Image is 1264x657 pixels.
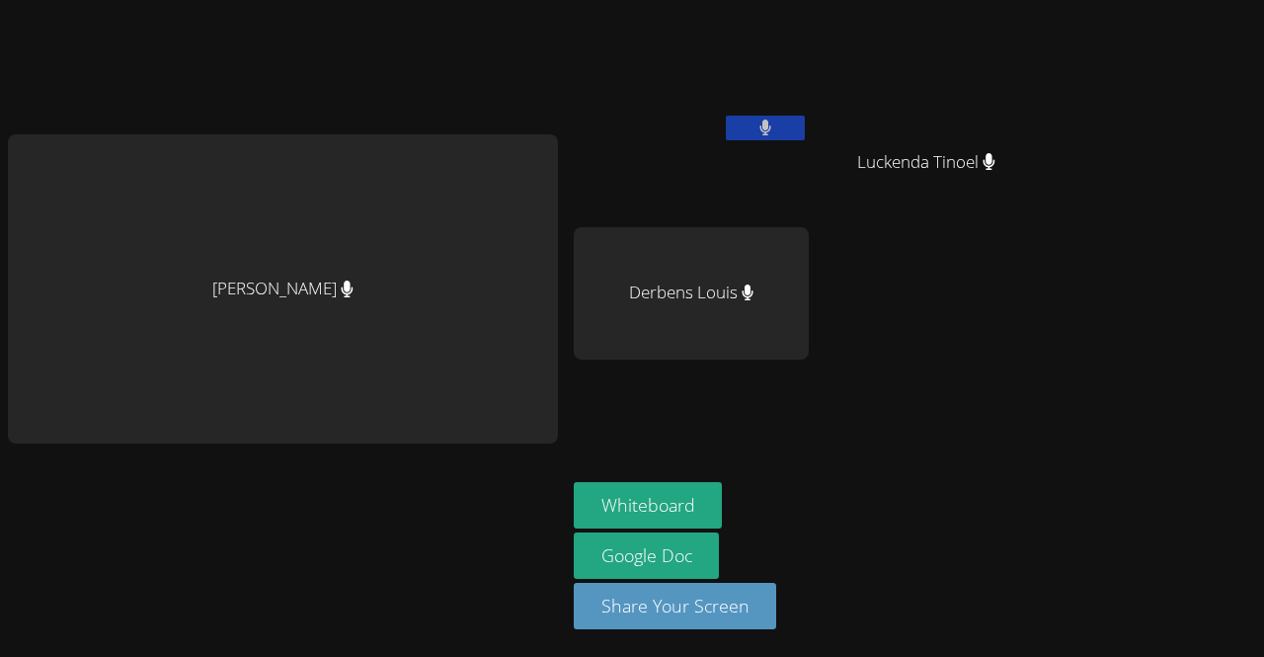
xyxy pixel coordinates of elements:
[857,148,995,177] span: Luckenda Tinoel
[574,583,777,629] button: Share Your Screen
[574,227,809,360] div: Derbens Louis
[574,533,720,579] a: Google Doc
[574,482,723,529] button: Whiteboard
[8,134,558,444] div: [PERSON_NAME]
